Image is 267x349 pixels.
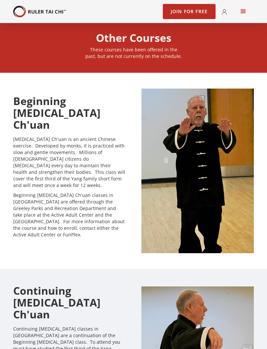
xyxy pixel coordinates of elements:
h2: Continuing [MEDICAL_DATA] Ch'uan [13,285,126,320]
div: These courses have been offered in the past, but are not currently on the schedule. [84,46,183,60]
p: [MEDICAL_DATA] Ch'uan is an ancient Chinese exercise. Developed by monks, it is practiced with sl... [13,136,126,189]
a: home [13,6,66,18]
h2: Other Courses [96,32,171,44]
img: Your Brand Name [13,6,66,18]
h2: Beginning [MEDICAL_DATA] Ch'uan [13,95,126,131]
p: Beginning [MEDICAL_DATA] Ch'uan classes in [GEOGRAPHIC_DATA] are offered through the Greeley Park... [13,192,126,238]
div: menu [233,1,254,22]
a: Join for Free [163,4,216,19]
